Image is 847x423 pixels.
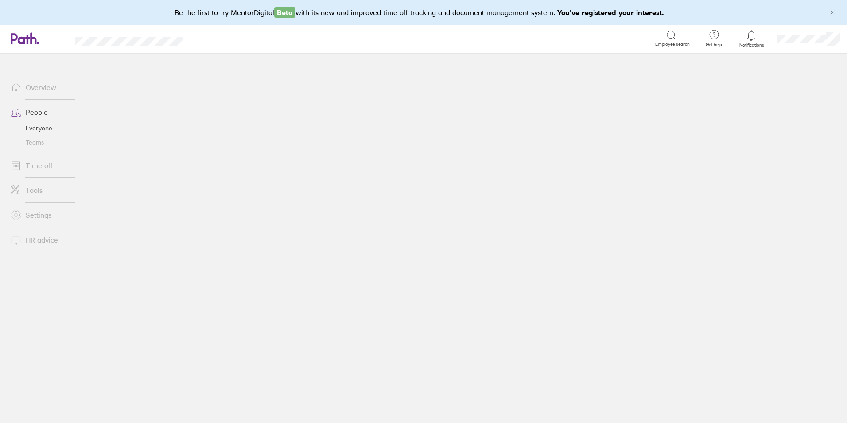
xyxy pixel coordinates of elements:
a: People [4,103,75,121]
span: Employee search [655,42,690,47]
a: Settings [4,206,75,224]
a: Notifications [737,29,766,48]
div: Be the first to try MentorDigital with its new and improved time off tracking and document manage... [175,7,673,18]
b: You've registered your interest. [557,8,664,17]
span: Beta [274,7,295,18]
a: Tools [4,181,75,199]
div: Search [207,34,230,42]
a: Teams [4,135,75,149]
span: Get help [699,42,728,47]
a: Everyone [4,121,75,135]
span: Notifications [737,43,766,48]
a: HR advice [4,231,75,249]
a: Time off [4,157,75,174]
a: Overview [4,78,75,96]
